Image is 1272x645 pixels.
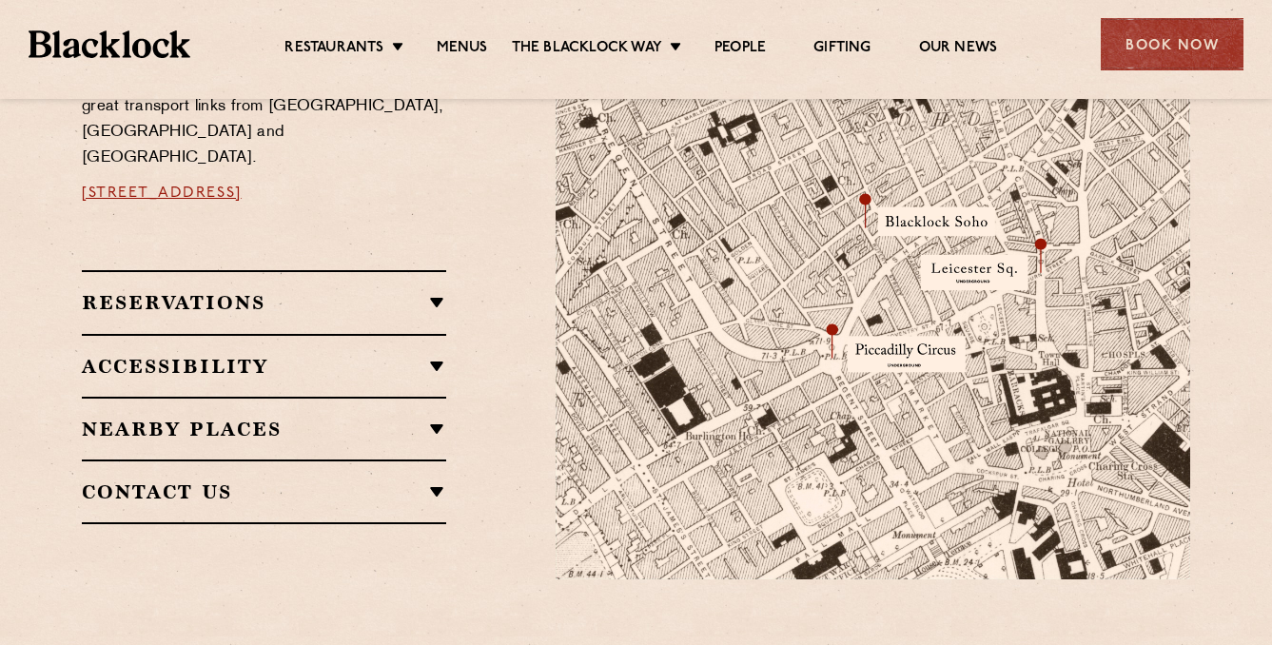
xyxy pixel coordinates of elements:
[512,39,662,60] a: The Blacklock Way
[82,418,446,440] h2: Nearby Places
[1101,18,1243,70] div: Book Now
[82,355,446,378] h2: Accessibility
[29,30,190,58] img: BL_Textured_Logo-footer-cropped.svg
[714,39,766,60] a: People
[919,39,998,60] a: Our News
[82,480,446,503] h2: Contact Us
[813,39,871,60] a: Gifting
[82,43,446,171] p: Located in the heart of [GEOGRAPHIC_DATA] near many [GEOGRAPHIC_DATA] theatres with great transpo...
[948,402,1214,580] img: svg%3E
[437,39,488,60] a: Menus
[284,39,383,60] a: Restaurants
[82,186,242,201] a: [STREET_ADDRESS]
[82,291,446,314] h2: Reservations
